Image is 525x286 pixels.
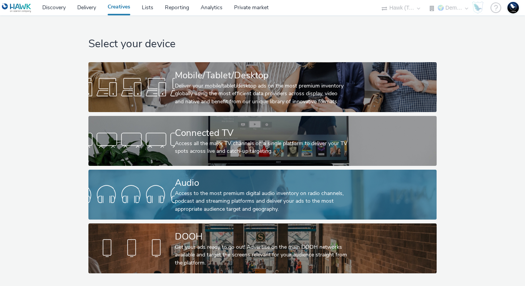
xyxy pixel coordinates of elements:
[2,3,32,13] img: undefined Logo
[88,116,437,166] a: Connected TVAccess all the major TV channels on a single platform to deliver your TV spots across...
[88,62,437,112] a: Mobile/Tablet/DesktopDeliver your mobile/tablet/desktop ads on the most premium inventory globall...
[175,230,347,243] div: DOOH
[88,37,437,51] h1: Select your device
[472,2,487,14] a: Hawk Academy
[175,126,347,140] div: Connected TV
[88,170,437,220] a: AudioAccess to the most premium digital audio inventory on radio channels, podcast and streaming ...
[175,69,347,82] div: Mobile/Tablet/Desktop
[175,140,347,155] div: Access all the major TV channels on a single platform to deliver your TV spots across live and ca...
[88,223,437,273] a: DOOHGet your ads ready to go out! Advertise on the main DOOH networks available and target the sc...
[175,82,347,106] div: Deliver your mobile/tablet/desktop ads on the most premium inventory globally using the most effi...
[175,243,347,267] div: Get your ads ready to go out! Advertise on the main DOOH networks available and target the screen...
[175,176,347,190] div: Audio
[472,2,483,14] img: Hawk Academy
[507,2,519,13] img: Support Hawk
[175,190,347,213] div: Access to the most premium digital audio inventory on radio channels, podcast and streaming platf...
